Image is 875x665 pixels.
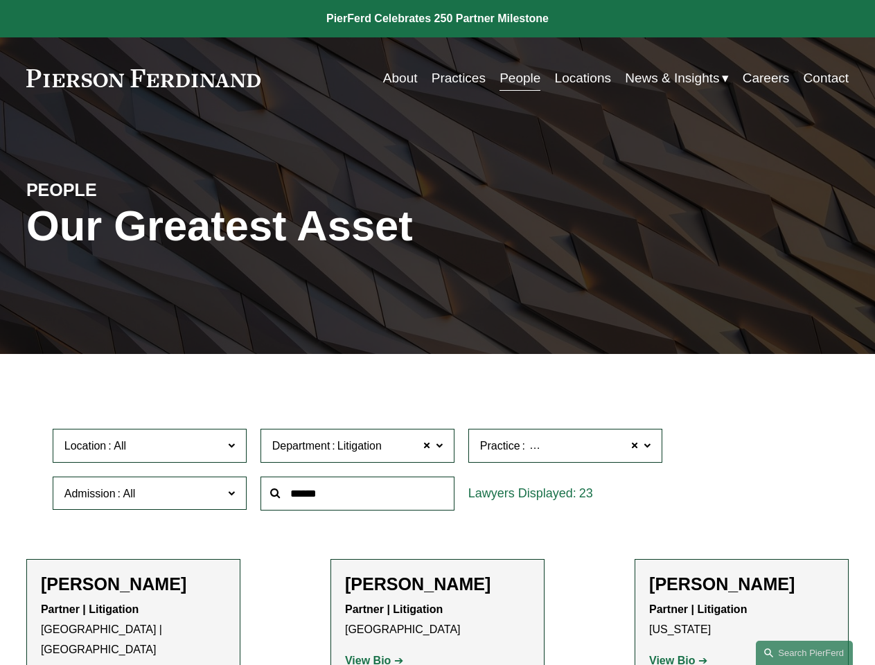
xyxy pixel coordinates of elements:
h2: [PERSON_NAME] [41,574,226,594]
h4: PEOPLE [26,179,232,202]
strong: Partner | Litigation [649,603,747,615]
a: Contact [804,65,849,91]
p: [GEOGRAPHIC_DATA] | [GEOGRAPHIC_DATA] [41,600,226,659]
span: Admission [64,488,116,499]
a: folder dropdown [625,65,728,91]
a: Careers [743,65,790,91]
a: About [383,65,418,91]
span: Practice [480,440,520,452]
a: People [500,65,540,91]
h1: Our Greatest Asset [26,202,575,250]
h2: [PERSON_NAME] [649,574,834,594]
a: Search this site [756,641,853,665]
span: White Collar Defense & Investigations [527,437,714,455]
a: Locations [555,65,611,91]
span: 23 [579,486,593,500]
p: [GEOGRAPHIC_DATA] [345,600,530,640]
span: Department [272,440,330,452]
h2: [PERSON_NAME] [345,574,530,594]
span: News & Insights [625,66,719,90]
span: Location [64,440,107,452]
a: Practices [432,65,486,91]
strong: Partner | Litigation [41,603,139,615]
strong: Partner | Litigation [345,603,443,615]
span: Litigation [337,437,382,455]
p: [US_STATE] [649,600,834,640]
